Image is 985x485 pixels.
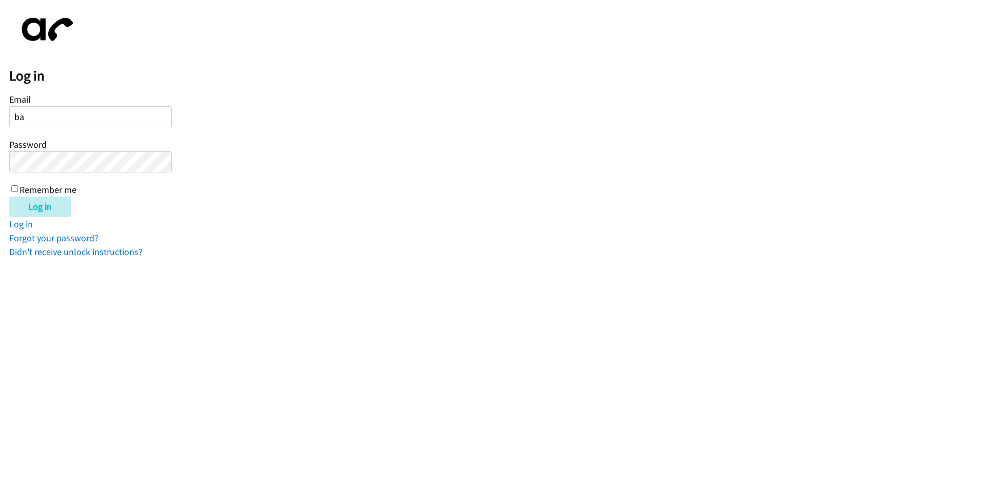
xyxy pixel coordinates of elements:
[9,67,985,85] h2: Log in
[9,93,31,105] label: Email
[9,139,47,150] label: Password
[19,184,76,196] label: Remember me
[9,232,98,244] a: Forgot your password?
[9,218,33,230] a: Log in
[9,9,81,50] img: aphone-8a226864a2ddd6a5e75d1ebefc011f4aa8f32683c2d82f3fb0802fe031f96514.svg
[9,197,71,217] input: Log in
[9,246,143,258] a: Didn't receive unlock instructions?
